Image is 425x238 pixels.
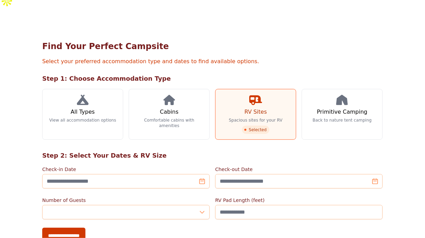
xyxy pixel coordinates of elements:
label: Check-out Date [215,166,383,173]
a: Primitive Camping Back to nature tent camping [302,89,383,140]
a: All Types View all accommodation options [42,89,123,140]
p: View all accommodation options [49,117,116,123]
label: RV Pad Length (feet) [215,197,383,204]
a: Cabins Comfortable cabins with amenities [129,89,210,140]
h3: Cabins [160,108,179,116]
p: Back to nature tent camping [313,117,372,123]
label: Number of Guests [42,197,210,204]
h2: Step 1: Choose Accommodation Type [42,74,383,83]
h2: Step 2: Select Your Dates & RV Size [42,151,383,160]
h3: Primitive Camping [317,108,368,116]
a: RV Sites Spacious sites for your RV Selected [215,89,296,140]
p: Select your preferred accommodation type and dates to find available options. [42,57,383,66]
p: Spacious sites for your RV [229,117,283,123]
h1: Find Your Perfect Campsite [42,41,383,52]
h3: All Types [71,108,95,116]
span: Selected [242,126,269,134]
label: Check-in Date [42,166,210,173]
h3: RV Sites [244,108,267,116]
p: Comfortable cabins with amenities [135,117,204,128]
